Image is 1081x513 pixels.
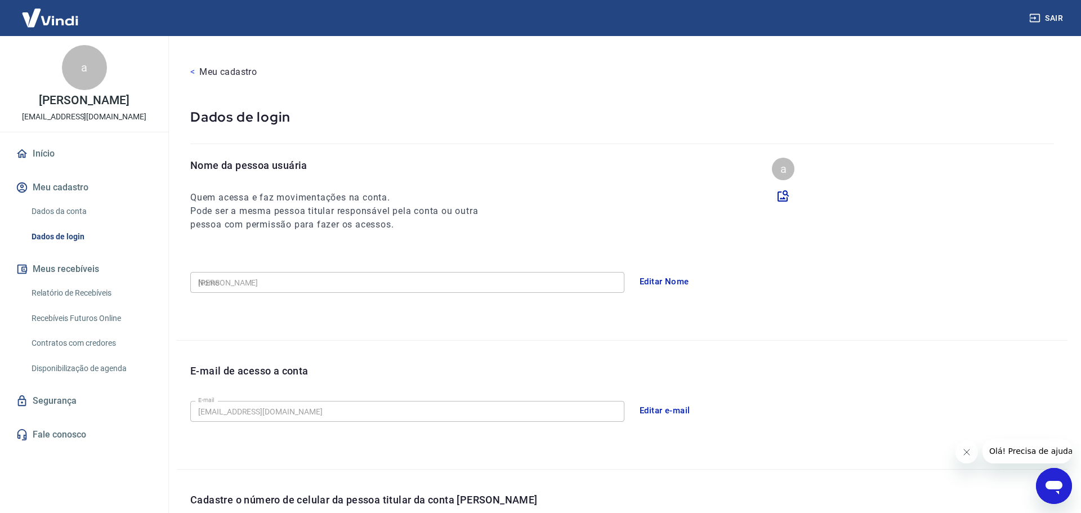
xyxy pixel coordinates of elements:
label: E-mail [198,396,214,404]
p: < [190,65,195,79]
div: a [62,45,107,90]
a: Disponibilização de agenda [27,357,155,380]
button: Meus recebíveis [14,257,155,282]
p: E-mail de acesso a conta [190,363,309,378]
a: Início [14,141,155,166]
img: Vindi [14,1,87,35]
h6: Pode ser a mesma pessoa titular responsável pela conta ou outra pessoa com permissão para fazer o... [190,204,499,231]
a: Contratos com credores [27,332,155,355]
button: Editar e-mail [633,399,696,422]
p: [PERSON_NAME] [39,95,129,106]
a: Fale conosco [14,422,155,447]
a: Relatório de Recebíveis [27,282,155,305]
button: Meu cadastro [14,175,155,200]
a: Recebíveis Futuros Online [27,307,155,330]
p: Cadastre o número de celular da pessoa titular da conta [PERSON_NAME] [190,492,1067,507]
a: Segurança [14,389,155,413]
p: Nome da pessoa usuária [190,158,499,173]
a: Dados de login [27,225,155,248]
button: Editar Nome [633,270,695,293]
iframe: Fechar mensagem [955,441,978,463]
h6: Quem acessa e faz movimentações na conta. [190,191,499,204]
span: Olá! Precisa de ajuda? [7,8,95,17]
a: Dados da conta [27,200,155,223]
iframe: Botão para abrir a janela de mensagens [1036,468,1072,504]
p: Meu cadastro [199,65,257,79]
p: [EMAIL_ADDRESS][DOMAIN_NAME] [22,111,146,123]
div: a [772,158,794,180]
p: Dados de login [190,108,1054,126]
button: Sair [1027,8,1067,29]
iframe: Mensagem da empresa [982,439,1072,463]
